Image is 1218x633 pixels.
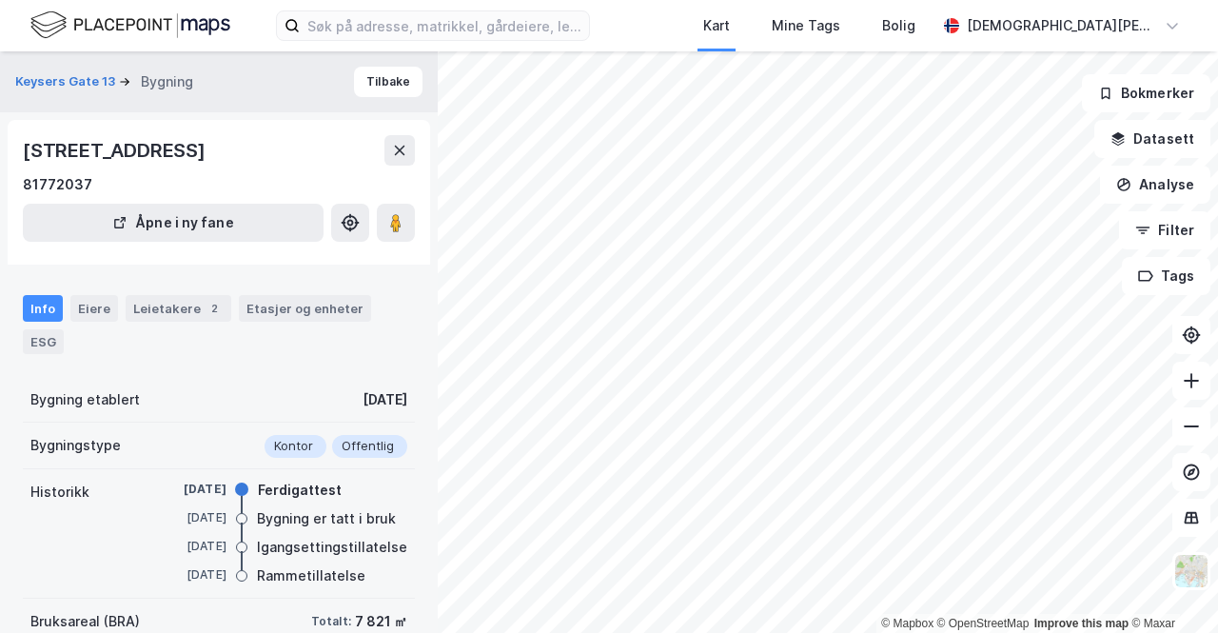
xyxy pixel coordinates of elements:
div: Ferdigattest [258,479,342,502]
button: Bokmerker [1082,74,1210,112]
a: OpenStreetMap [937,617,1030,630]
div: Bygningstype [30,434,121,457]
button: Tags [1122,257,1210,295]
button: Keysers Gate 13 [15,72,119,91]
div: Kart [703,14,730,37]
div: Leietakere [126,295,231,322]
div: [DATE] [150,538,226,555]
div: [DATE] [150,566,226,584]
div: Bruksareal (BRA) [30,610,140,633]
button: Datasett [1094,120,1210,158]
button: Filter [1119,211,1210,249]
div: Totalt: [311,614,351,629]
div: 7 821 ㎡ [355,610,407,633]
button: Tilbake [354,67,422,97]
div: Bygning etablert [30,388,140,411]
div: Etasjer og enheter [246,300,363,317]
div: 81772037 [23,173,92,196]
div: [STREET_ADDRESS] [23,135,209,166]
div: Igangsettingstillatelse [257,536,407,559]
div: [DEMOGRAPHIC_DATA][PERSON_NAME] [PERSON_NAME] [967,14,1157,37]
iframe: Chat Widget [1123,542,1218,633]
button: Analyse [1100,166,1210,204]
div: Kontrollprogram for chat [1123,542,1218,633]
div: Info [23,295,63,322]
div: [DATE] [150,509,226,526]
div: Bygning [141,70,193,93]
div: [DATE] [150,481,226,498]
a: Improve this map [1034,617,1129,630]
div: ESG [23,329,64,354]
div: Bygning er tatt i bruk [257,507,396,530]
img: logo.f888ab2527a4732fd821a326f86c7f29.svg [30,9,230,42]
div: Bolig [882,14,915,37]
button: Åpne i ny fane [23,204,324,242]
a: Mapbox [881,617,933,630]
div: [DATE] [363,388,407,411]
div: 2 [205,299,224,318]
div: Rammetillatelse [257,564,365,587]
div: Mine Tags [772,14,840,37]
input: Søk på adresse, matrikkel, gårdeiere, leietakere eller personer [300,11,589,40]
div: Historikk [30,481,89,504]
div: Eiere [70,295,118,322]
